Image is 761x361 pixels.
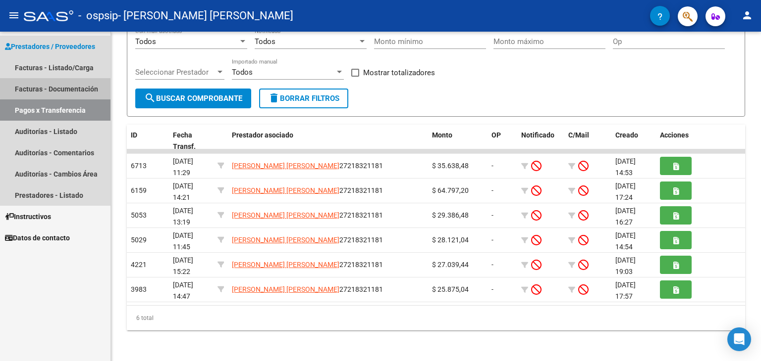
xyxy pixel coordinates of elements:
mat-icon: delete [268,92,280,104]
span: [DATE] 13:19 [173,207,193,226]
span: [PERSON_NAME] [PERSON_NAME] [232,236,339,244]
span: - [491,236,493,244]
span: Borrar Filtros [268,94,339,103]
div: 6 total [127,306,745,330]
span: Todos [232,68,253,77]
datatable-header-cell: ID [127,125,169,157]
span: OP [491,131,501,139]
span: Creado [615,131,638,139]
span: Monto [432,131,452,139]
span: 27218321181 [232,261,383,269]
span: [DATE] 15:22 [173,256,193,275]
datatable-header-cell: OP [488,125,517,157]
span: 27218321181 [232,162,383,170]
span: Buscar Comprobante [144,94,242,103]
span: ID [131,131,137,139]
span: Todos [135,37,156,46]
span: $ 64.797,20 [432,186,469,194]
span: [DATE] 14:21 [173,182,193,201]
span: Mostrar totalizadores [363,67,435,79]
span: $ 35.638,48 [432,162,469,170]
span: [DATE] 11:29 [173,157,193,177]
span: 6713 [131,162,147,170]
span: [PERSON_NAME] [PERSON_NAME] [232,261,339,269]
span: 27218321181 [232,211,383,219]
span: Fecha Transf. [173,131,196,150]
span: - ospsip [78,5,118,27]
span: 5053 [131,211,147,219]
span: [DATE] 17:24 [615,182,636,201]
button: Buscar Comprobante [135,89,251,108]
span: [PERSON_NAME] [PERSON_NAME] [232,211,339,219]
span: Todos [255,37,275,46]
span: Instructivos [5,211,51,222]
span: [DATE] 14:47 [173,281,193,300]
span: $ 27.039,44 [432,261,469,269]
span: - [491,162,493,170]
span: $ 28.121,04 [432,236,469,244]
span: [DATE] 11:45 [173,231,193,251]
span: Prestadores / Proveedores [5,41,95,52]
span: [PERSON_NAME] [PERSON_NAME] [232,162,339,170]
datatable-header-cell: C/Mail [564,125,611,157]
datatable-header-cell: Creado [611,125,656,157]
datatable-header-cell: Prestador asociado [228,125,428,157]
span: [PERSON_NAME] [PERSON_NAME] [232,285,339,293]
datatable-header-cell: Monto [428,125,488,157]
div: Open Intercom Messenger [727,327,751,351]
mat-icon: person [741,9,753,21]
span: - [491,285,493,293]
span: Seleccionar Prestador [135,68,216,77]
span: [DATE] 19:03 [615,256,636,275]
span: 4221 [131,261,147,269]
span: - [491,261,493,269]
span: 3983 [131,285,147,293]
span: 27218321181 [232,236,383,244]
span: [DATE] 14:53 [615,157,636,177]
span: $ 29.386,48 [432,211,469,219]
span: [DATE] 17:57 [615,281,636,300]
span: C/Mail [568,131,589,139]
span: $ 25.875,04 [432,285,469,293]
datatable-header-cell: Notificado [517,125,564,157]
span: 5029 [131,236,147,244]
span: 27218321181 [232,285,383,293]
span: Acciones [660,131,689,139]
datatable-header-cell: Fecha Transf. [169,125,214,157]
button: Borrar Filtros [259,89,348,108]
span: [DATE] 14:54 [615,231,636,251]
mat-icon: search [144,92,156,104]
span: - [PERSON_NAME] [PERSON_NAME] [118,5,293,27]
mat-icon: menu [8,9,20,21]
span: 6159 [131,186,147,194]
span: - [491,211,493,219]
span: Notificado [521,131,554,139]
span: Prestador asociado [232,131,293,139]
span: [PERSON_NAME] [PERSON_NAME] [232,186,339,194]
span: Datos de contacto [5,232,70,243]
datatable-header-cell: Acciones [656,125,745,157]
span: - [491,186,493,194]
span: 27218321181 [232,186,383,194]
span: [DATE] 16:27 [615,207,636,226]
